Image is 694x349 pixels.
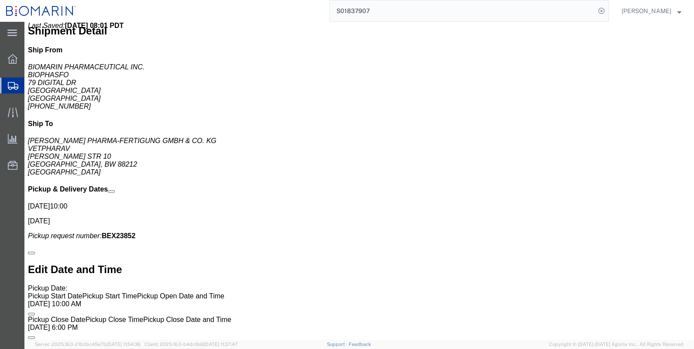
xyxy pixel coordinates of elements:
span: [DATE] 11:37:47 [204,342,238,347]
button: [PERSON_NAME] [621,6,682,16]
img: logo [6,4,76,17]
input: Search for shipment number, reference number [330,0,595,21]
a: Support [327,342,349,347]
span: [DATE] 11:54:36 [107,342,141,347]
iframe: FS Legacy Container [24,22,694,340]
span: Client: 2025.16.0-b4dc8a9 [144,342,238,347]
a: Feedback [349,342,371,347]
span: Server: 2025.16.0-21b0bc45e7b [35,342,141,347]
span: Carrie Lai [622,6,671,16]
span: Copyright © [DATE]-[DATE] Agistix Inc., All Rights Reserved [549,341,684,348]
